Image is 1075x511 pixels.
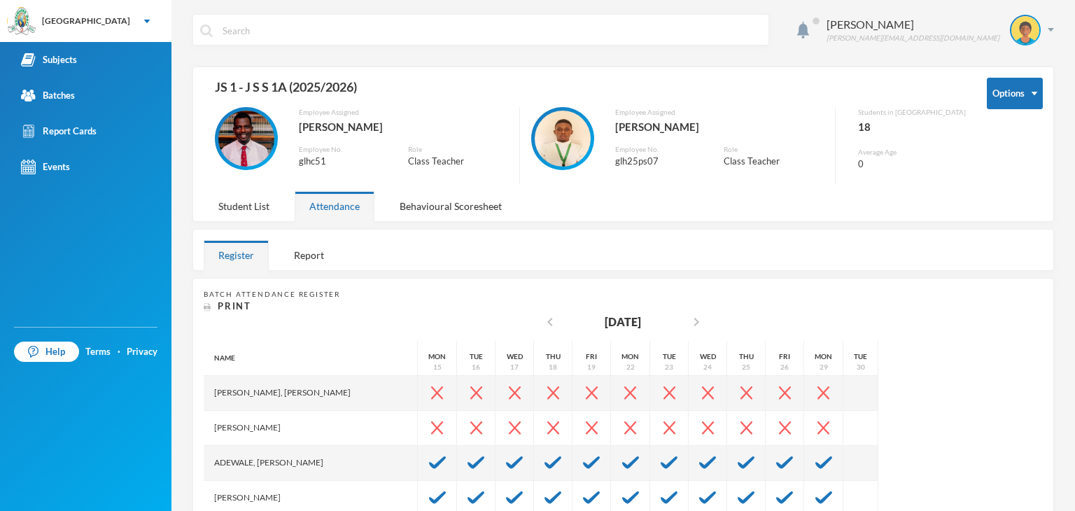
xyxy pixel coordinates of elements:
div: Report Cards [21,124,97,139]
div: [PERSON_NAME], [PERSON_NAME] [204,376,418,411]
div: [PERSON_NAME] [615,118,825,136]
div: JS 1 - J S S 1A (2025/2026) [204,78,966,107]
img: logo [8,8,36,36]
div: Fri [779,351,790,362]
div: 29 [820,362,828,372]
div: 19 [587,362,596,372]
i: chevron_left [542,314,558,330]
div: Wed [507,351,523,362]
a: Help [14,342,79,363]
div: Role [724,144,824,155]
span: Batch Attendance Register [204,290,340,298]
div: 30 [857,362,865,372]
div: Mon [815,351,832,362]
div: · [118,345,120,359]
div: glhc51 [299,155,387,169]
div: [PERSON_NAME] [299,118,509,136]
div: Average Age [858,147,966,157]
img: EMPLOYEE [535,111,591,167]
div: Employee Assigned [615,107,825,118]
div: Subjects [21,52,77,67]
div: 25 [742,362,750,372]
div: Mon [428,351,446,362]
div: 24 [703,362,712,372]
div: Wed [700,351,716,362]
div: Role [408,144,509,155]
div: 26 [780,362,789,372]
a: Privacy [127,345,157,359]
div: Mon [621,351,639,362]
i: chevron_right [688,314,705,330]
div: Class Teacher [408,155,509,169]
div: 22 [626,362,635,372]
div: Class Teacher [724,155,824,169]
div: [DATE] [605,314,641,330]
div: [PERSON_NAME] [827,16,999,33]
div: Employee Assigned [299,107,509,118]
div: Attendance [295,191,374,221]
div: 17 [510,362,519,372]
button: Options [987,78,1043,109]
div: Students in [GEOGRAPHIC_DATA] [858,107,966,118]
div: Thu [739,351,754,362]
div: Thu [546,351,561,362]
div: Tue [470,351,483,362]
div: Student List [204,191,284,221]
div: 18 [549,362,557,372]
div: Fri [586,351,597,362]
div: Employee No. [299,144,387,155]
div: 16 [472,362,480,372]
div: [PERSON_NAME] [204,411,418,446]
div: 15 [433,362,442,372]
div: Adewale, [PERSON_NAME] [204,446,418,481]
div: Behavioural Scoresheet [385,191,517,221]
input: Search [221,15,761,46]
div: Events [21,160,70,174]
img: search [200,24,213,37]
div: 0 [858,157,966,171]
div: [GEOGRAPHIC_DATA] [42,15,130,27]
a: Terms [85,345,111,359]
img: EMPLOYEE [218,111,274,167]
div: [PERSON_NAME][EMAIL_ADDRESS][DOMAIN_NAME] [827,33,999,43]
div: Report [279,240,339,270]
span: Print [218,300,251,311]
div: Register [204,240,269,270]
div: glh25ps07 [615,155,703,169]
div: Employee No. [615,144,703,155]
div: Tue [854,351,867,362]
div: Batches [21,88,75,103]
img: STUDENT [1011,16,1039,44]
div: Tue [663,351,676,362]
div: 23 [665,362,673,372]
div: 18 [858,118,966,136]
div: Name [204,341,418,376]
